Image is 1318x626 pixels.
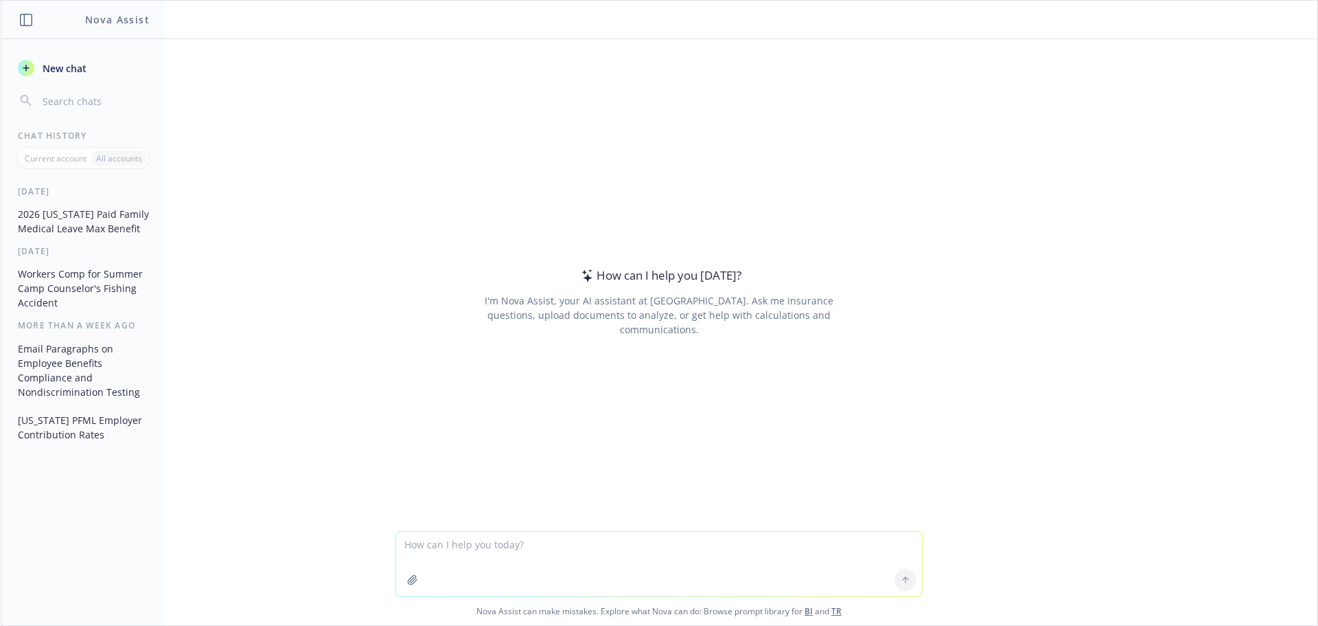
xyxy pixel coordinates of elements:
div: I'm Nova Assist, your AI assistant at [GEOGRAPHIC_DATA]. Ask me insurance questions, upload docum... [465,293,852,337]
button: Workers Comp for Summer Camp Counselor's Fishing Accident [12,262,154,314]
p: Current account [25,153,86,164]
button: New chat [12,56,154,80]
div: More than a week ago [1,320,165,331]
div: Chat History [1,130,165,142]
a: BI [805,605,813,617]
input: Search chats [40,91,149,111]
span: New chat [40,61,86,76]
button: Email Paragraphs on Employee Benefits Compliance and Nondiscrimination Testing [12,337,154,403]
div: How can I help you [DATE]? [577,267,741,284]
p: All accounts [96,153,142,164]
button: [US_STATE] PFML Employer Contribution Rates [12,409,154,446]
button: 2026 [US_STATE] Paid Family Medical Leave Max Benefit [12,203,154,240]
div: [DATE] [1,186,165,197]
a: TR [831,605,842,617]
div: [DATE] [1,245,165,257]
span: Nova Assist can make mistakes. Explore what Nova can do: Browse prompt library for and [6,597,1312,625]
h1: Nova Assist [85,12,150,27]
